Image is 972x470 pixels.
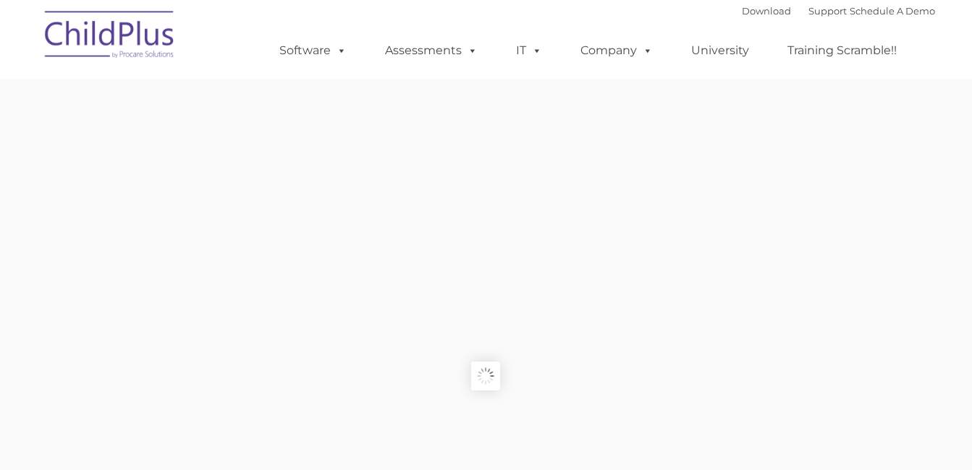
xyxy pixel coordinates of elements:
a: Training Scramble!! [773,36,911,65]
a: IT [502,36,557,65]
img: ChildPlus by Procare Solutions [38,1,182,73]
font: | [742,5,935,17]
a: Support [808,5,847,17]
a: Company [566,36,667,65]
a: Assessments [371,36,492,65]
a: University [677,36,764,65]
a: Software [265,36,361,65]
a: Schedule A Demo [850,5,935,17]
a: Download [742,5,791,17]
